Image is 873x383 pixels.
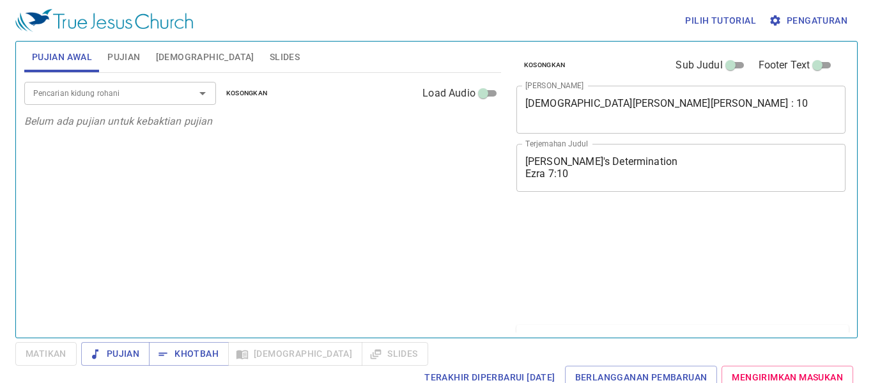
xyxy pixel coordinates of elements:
[759,58,810,73] span: Footer Text
[685,13,756,29] span: Pilih tutorial
[524,59,566,71] span: Kosongkan
[91,346,139,362] span: Pujian
[676,58,722,73] span: Sub Judul
[680,9,761,33] button: Pilih tutorial
[516,58,573,73] button: Kosongkan
[15,9,193,32] img: True Jesus Church
[32,49,92,65] span: Pujian Awal
[525,155,837,180] textarea: [PERSON_NAME]'s Determination Ezra 7:10
[107,49,140,65] span: Pujian
[149,342,229,366] button: Khotbah
[511,205,782,320] iframe: from-child
[159,346,219,362] span: Khotbah
[219,86,275,101] button: Kosongkan
[270,49,300,65] span: Slides
[771,13,847,29] span: Pengaturan
[81,342,150,366] button: Pujian
[194,84,212,102] button: Open
[766,9,853,33] button: Pengaturan
[525,97,837,121] textarea: [DEMOGRAPHIC_DATA][PERSON_NAME][PERSON_NAME] : 10
[24,115,213,127] i: Belum ada pujian untuk kebaktian pujian
[422,86,475,101] span: Load Audio
[156,49,254,65] span: [DEMOGRAPHIC_DATA]
[226,88,268,99] span: Kosongkan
